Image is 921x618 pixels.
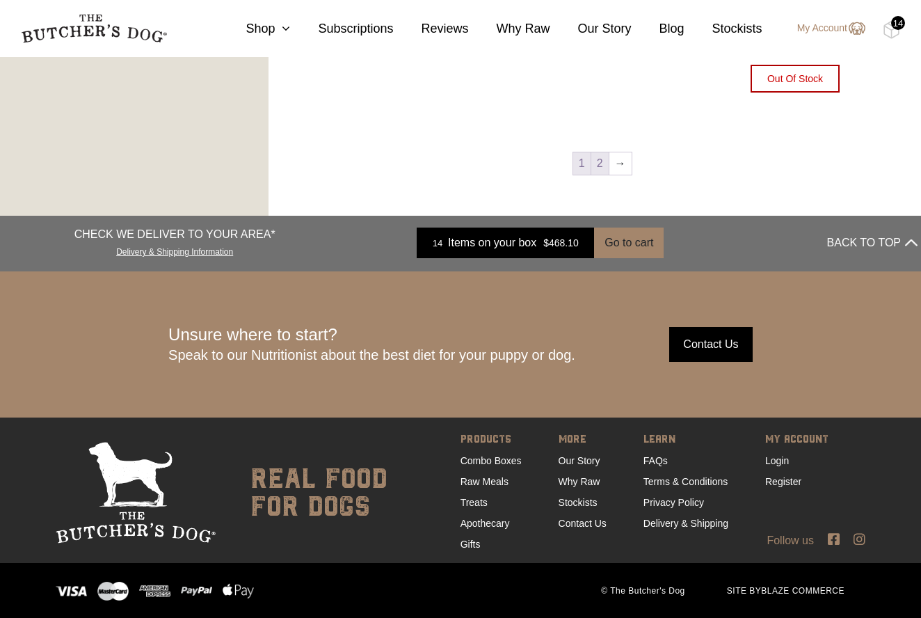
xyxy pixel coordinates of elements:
[827,226,918,260] button: BACK TO TOP
[891,16,905,30] div: 14
[448,235,536,251] span: Items on your box
[751,65,840,93] button: Out of stock
[594,228,664,258] button: Go to cart
[765,476,801,487] a: Register
[783,20,865,37] a: My Account
[643,476,728,487] a: Terms & Conditions
[761,586,844,596] a: BLAZE COMMERCE
[460,539,481,550] a: Gifts
[427,236,448,250] div: 14
[290,19,393,38] a: Subscriptions
[632,19,684,38] a: Blog
[573,152,591,175] span: Page 1
[460,476,508,487] a: Raw Meals
[74,226,275,243] p: CHECK WE DELIVER TO YOUR AREA*
[550,19,632,38] a: Our Story
[469,19,550,38] a: Why Raw
[765,455,789,466] a: Login
[543,237,549,248] span: $
[559,455,600,466] a: Our Story
[460,431,522,450] span: PRODUCTS
[580,585,705,597] span: © The Butcher's Dog
[643,518,728,529] a: Delivery & Shipping
[543,237,579,248] bdi: 468.10
[218,19,290,38] a: Shop
[168,347,575,363] span: Speak to our Nutritionist about the best diet for your puppy or dog.
[460,497,488,508] a: Treats
[237,442,387,544] div: real food for dogs
[559,476,600,487] a: Why Raw
[460,455,522,466] a: Combo Boxes
[765,431,828,450] span: MY ACCOUNT
[669,327,753,362] input: Contact Us
[643,431,728,450] span: LEARN
[706,585,865,597] span: SITE BY
[559,497,598,508] a: Stockists
[417,228,594,258] a: 14 Items on your box $468.10
[559,518,607,529] a: Contact Us
[684,19,762,38] a: Stockists
[883,21,900,39] img: TBD_Cart-Full.png
[591,152,609,175] a: Page 2
[643,497,704,508] a: Privacy Policy
[460,518,510,529] a: Apothecary
[559,431,607,450] span: MORE
[168,325,575,364] div: Unsure where to start?
[393,19,468,38] a: Reviews
[643,455,668,466] a: FAQs
[609,152,632,175] a: →
[116,244,233,257] a: Delivery & Shipping Information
